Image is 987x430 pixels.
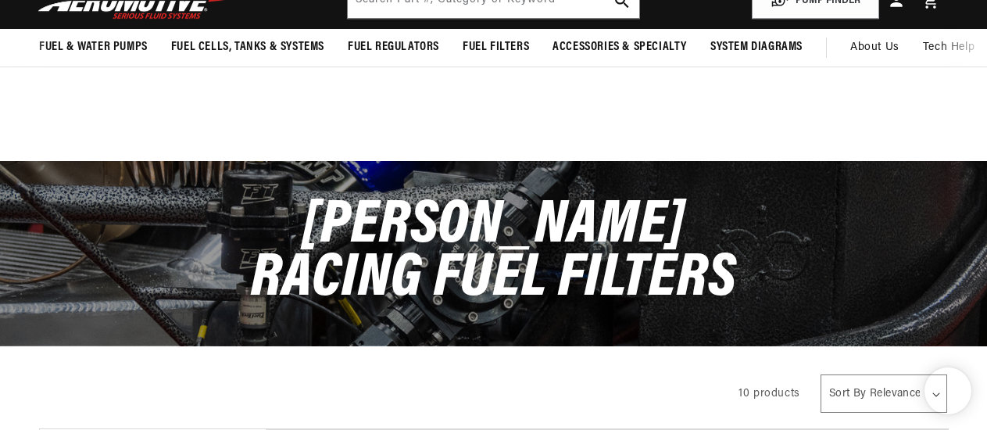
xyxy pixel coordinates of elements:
[710,39,803,56] span: System Diagrams
[738,388,800,400] span: 10 products
[336,29,451,66] summary: Fuel Regulators
[541,29,699,66] summary: Accessories & Specialty
[463,39,529,56] span: Fuel Filters
[348,39,439,56] span: Fuel Regulators
[850,41,899,53] span: About Us
[553,39,687,56] span: Accessories & Specialty
[159,29,336,66] summary: Fuel Cells, Tanks & Systems
[839,29,911,66] a: About Us
[699,29,814,66] summary: System Diagrams
[923,39,974,56] span: Tech Help
[171,39,324,56] span: Fuel Cells, Tanks & Systems
[39,39,148,56] span: Fuel & Water Pumps
[451,29,541,66] summary: Fuel Filters
[911,29,986,66] summary: Tech Help
[251,195,737,310] span: [PERSON_NAME] Racing Fuel Filters
[27,29,159,66] summary: Fuel & Water Pumps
